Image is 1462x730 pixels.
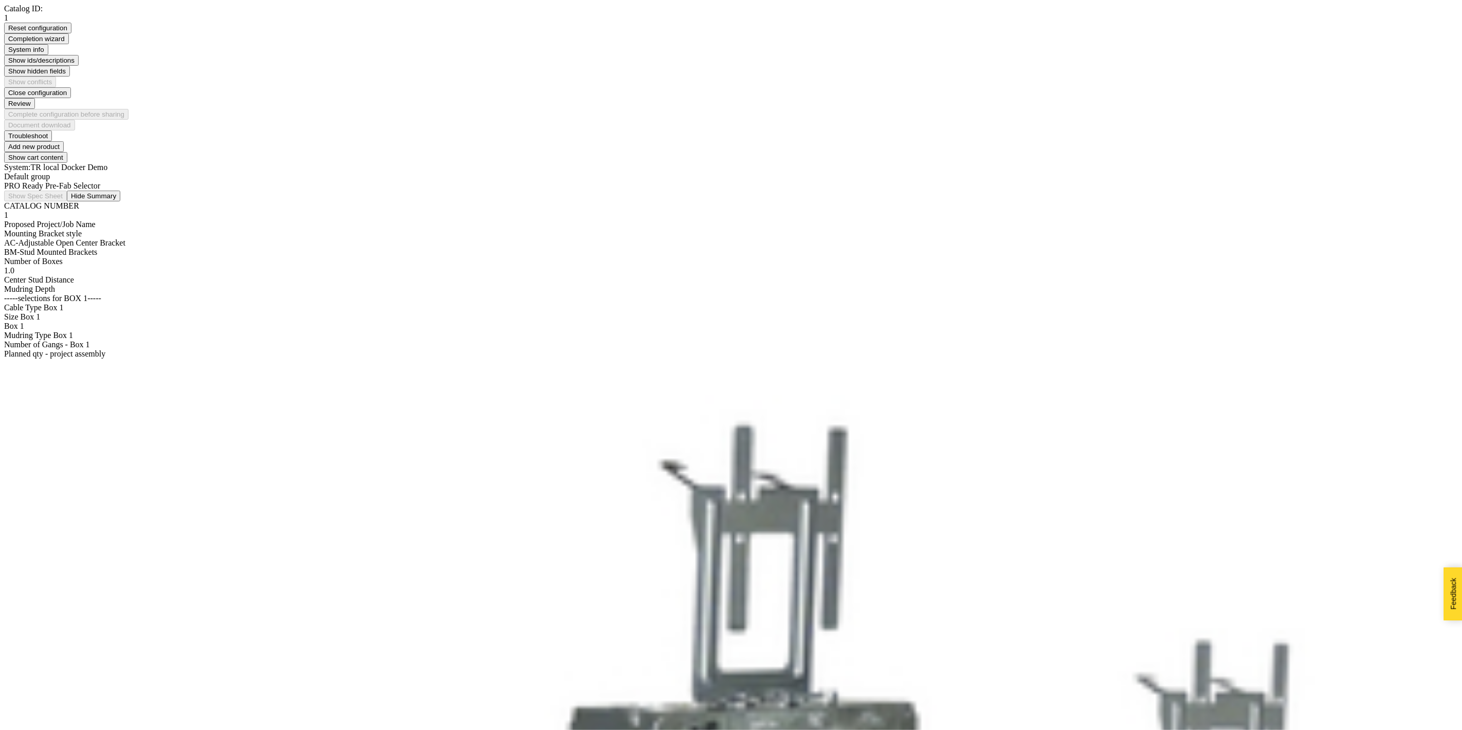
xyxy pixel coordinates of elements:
[4,248,1458,257] div: - Stud Mounted Brackets
[8,110,124,118] span: Complete configuration before sharing
[4,181,1458,191] div: PRO Ready Pre-Fab Selector
[4,13,1458,23] div: 1
[4,294,1458,303] div: -----selections for BOX 1-----
[8,46,44,53] span: System info
[4,220,1458,229] div: Proposed Project/Job Name
[4,312,1458,322] div: Size Box 1
[4,285,1458,294] div: Mudring Depth
[8,132,48,140] span: Troubleshoot
[4,349,1458,359] div: Planned qty - project assembly
[4,172,1458,181] div: Default group
[4,109,129,120] button: Complete configuration before sharing
[8,67,66,75] span: Show hidden fields
[8,143,60,151] span: Add new product
[4,152,67,163] button: Show cart content
[8,121,71,129] span: Document download
[8,24,67,32] span: Reset configuration
[4,87,71,98] button: Close configuration
[4,55,79,66] button: Show ids/descriptions
[4,238,15,247] span: AC
[8,78,52,86] span: Show conflicts
[8,100,31,107] span: Review
[4,229,1458,238] div: Mounting Bracket style
[4,120,75,130] button: Document download
[8,89,67,97] span: Close configuration
[4,266,1458,275] div: 1.0
[4,340,1458,349] div: Number of Gangs - Box 1
[4,201,1458,220] div: CATALOG NUMBER
[4,23,71,33] button: Reset configuration
[4,238,1458,248] div: - Adjustable Open Center Bracket
[4,77,56,87] button: Show conflicts
[4,331,1458,340] div: Mudring Type Box 1
[8,154,63,161] span: Show cart content
[4,248,17,256] span: BM
[4,211,1458,220] div: 1
[4,163,1458,172] div: System: TR local Docker Demo
[4,33,69,44] button: Completion wizard
[4,275,1458,285] div: Center Stud Distance
[4,141,64,152] button: Add new product
[4,303,1458,312] div: Cable Type Box 1
[4,98,35,109] button: Review
[8,35,65,43] span: Completion wizard
[4,44,48,55] button: System info
[4,191,67,201] button: Show Spec Sheet
[8,57,75,64] span: Show ids/descriptions
[4,257,1458,275] div: Number of Boxes
[4,4,1458,13] div: Catalog ID:
[67,191,120,201] button: Hide Summary
[4,130,52,141] button: Troubleshoot
[4,66,70,77] button: Show hidden fields
[4,322,1458,331] div: Box 1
